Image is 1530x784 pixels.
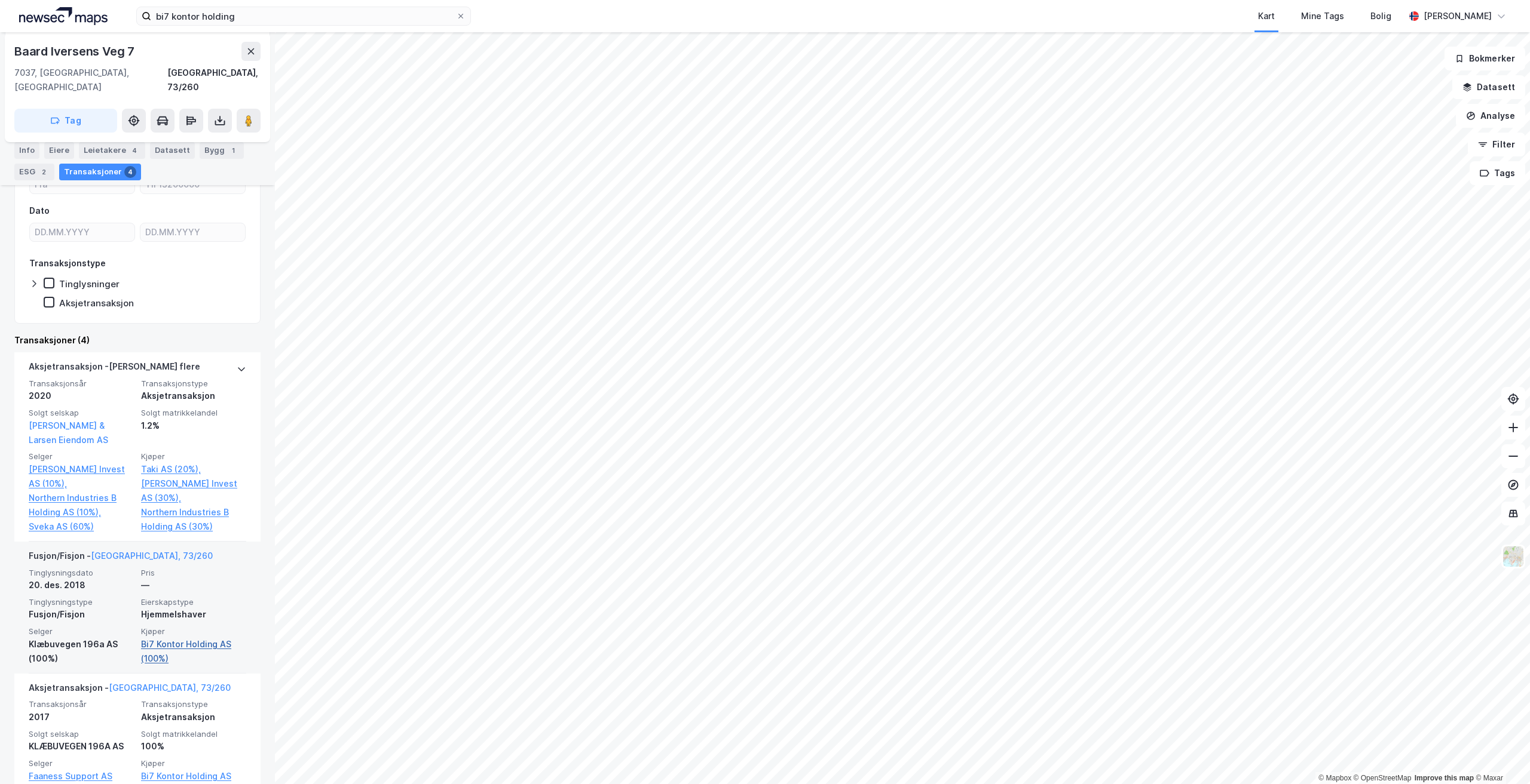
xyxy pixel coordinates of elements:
[59,297,134,309] div: Aksjetransaksjon
[150,142,195,159] div: Datasett
[29,578,134,592] div: 20. des. 2018
[109,682,231,693] a: [GEOGRAPHIC_DATA], 73/260
[14,42,137,61] div: Baard Iversens Veg 7
[1456,104,1525,128] button: Analyse
[151,7,456,25] input: Søk på adresse, matrikkel, gårdeiere, leietakere eller personer
[1452,75,1525,99] button: Datasett
[1258,9,1275,23] div: Kart
[141,419,246,433] div: 1.2%
[29,549,213,568] div: Fusjon/Fisjon -
[29,451,134,462] span: Selger
[14,164,54,180] div: ESG
[141,476,246,505] a: [PERSON_NAME] Invest AS (30%),
[44,142,74,159] div: Eiere
[141,710,246,724] div: Aksjetransaksjon
[128,144,140,156] div: 4
[141,739,246,754] div: 100%
[141,607,246,622] div: Hjemmelshaver
[141,505,246,534] a: Northern Industries B Holding AS (30%)
[29,359,200,379] div: Aksjetransaksjon - [PERSON_NAME] flere
[1445,47,1525,70] button: Bokmerker
[29,626,134,637] span: Selger
[227,144,239,156] div: 1
[29,379,134,389] span: Transaksjonsår
[29,607,134,622] div: Fusjon/Fisjon
[29,729,134,739] span: Solgt selskap
[29,739,134,754] div: KLÆBUVEGEN 196A AS
[1415,774,1474,782] a: Improve this map
[29,420,108,445] a: [PERSON_NAME] & Larsen Eiendom AS
[29,204,50,218] div: Dato
[59,164,141,180] div: Transaksjoner
[141,568,246,578] span: Pris
[141,379,246,389] span: Transaksjonstype
[29,519,134,534] a: Sveka AS (60%)
[1424,9,1492,23] div: [PERSON_NAME]
[1354,774,1412,782] a: OpenStreetMap
[1318,774,1351,782] a: Mapbox
[14,109,117,133] button: Tag
[140,223,245,241] input: DD.MM.YYYY
[38,166,50,178] div: 2
[29,699,134,709] span: Transaksjonsår
[79,142,145,159] div: Leietakere
[200,142,244,159] div: Bygg
[1468,133,1525,156] button: Filter
[29,462,134,491] a: [PERSON_NAME] Invest AS (10%),
[1502,545,1525,568] img: Z
[91,551,213,561] a: [GEOGRAPHIC_DATA], 73/260
[141,626,246,637] span: Kjøper
[141,637,246,666] a: Bi7 Kontor Holding AS (100%)
[29,597,134,607] span: Tinglysningstype
[141,462,246,476] a: Taki AS (20%),
[1370,9,1391,23] div: Bolig
[141,451,246,462] span: Kjøper
[29,491,134,519] a: Northern Industries B Holding AS (10%),
[167,66,261,94] div: [GEOGRAPHIC_DATA], 73/260
[29,389,134,403] div: 2020
[1301,9,1344,23] div: Mine Tags
[124,166,136,178] div: 4
[14,66,167,94] div: 7037, [GEOGRAPHIC_DATA], [GEOGRAPHIC_DATA]
[29,681,231,700] div: Aksjetransaksjon -
[14,333,261,348] div: Transaksjoner (4)
[1470,727,1530,784] iframe: Chat Widget
[141,729,246,739] span: Solgt matrikkelandel
[29,256,106,270] div: Transaksjonstype
[19,7,108,25] img: logo.a4113a55bc3d86da70a041830d287a7e.svg
[29,568,134,578] span: Tinglysningsdato
[29,758,134,768] span: Selger
[59,278,120,290] div: Tinglysninger
[14,142,39,159] div: Info
[29,637,134,666] div: Klæbuvegen 196a AS (100%)
[141,389,246,403] div: Aksjetransaksjon
[141,408,246,418] span: Solgt matrikkelandel
[141,699,246,709] span: Transaksjonstype
[1470,727,1530,784] div: Kontrollprogram for chat
[30,223,134,241] input: DD.MM.YYYY
[141,597,246,607] span: Eierskapstype
[141,578,246,592] div: —
[29,408,134,418] span: Solgt selskap
[141,758,246,768] span: Kjøper
[29,710,134,724] div: 2017
[1470,161,1525,185] button: Tags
